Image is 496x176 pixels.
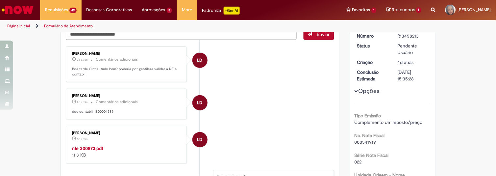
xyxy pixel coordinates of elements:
[372,8,377,13] span: 1
[77,100,87,104] span: 2d atrás
[192,95,208,110] div: Larissa Davide
[355,119,423,125] span: Complemento de imposto/preço
[458,7,491,13] span: [PERSON_NAME]
[72,131,182,135] div: [PERSON_NAME]
[77,100,87,104] time: 30/08/2025 09:43:47
[352,33,393,39] dt: Número
[352,59,393,66] dt: Criação
[197,132,203,148] span: LD
[355,113,381,119] b: Tipo Emissão
[77,137,87,141] time: 29/08/2025 16:41:18
[69,8,77,13] span: 49
[87,7,132,13] span: Despesas Corporativas
[142,7,165,13] span: Aprovações
[202,7,240,15] div: Padroniza
[72,145,103,151] a: nfe 300873.pdf
[7,23,30,29] a: Página inicial
[72,94,182,98] div: [PERSON_NAME]
[5,20,326,32] ul: Trilhas de página
[1,3,35,16] img: ServiceNow
[416,7,421,13] span: 1
[304,29,334,40] button: Enviar
[44,23,93,29] a: Formulário de Atendimento
[397,33,428,39] div: R13458213
[77,137,87,141] span: 3d atrás
[197,52,203,68] span: LD
[96,57,138,62] small: Comentários adicionais
[397,59,413,65] time: 28/08/2025 14:22:33
[355,159,362,165] span: 022
[355,132,385,138] b: No. Nota Fiscal
[77,58,87,62] time: 30/08/2025 09:51:06
[167,8,172,13] span: 3
[352,69,393,82] dt: Conclusão Estimada
[317,31,330,37] span: Enviar
[397,69,428,82] div: [DATE] 15:35:28
[182,7,192,13] span: More
[224,7,240,15] p: +GenAi
[72,109,182,114] p: doc contabil: 1800004589
[397,59,413,65] span: 4d atrás
[397,43,428,56] div: Pendente Usuário
[392,7,415,13] span: Rascunhos
[72,67,182,77] p: Boa tarde Cintia, tudo bem? poderia por gentileza validar a NF e contabil
[355,152,389,158] b: Série Nota Fiscal
[72,145,182,158] div: 11.3 KB
[192,132,208,147] div: Larissa Davide
[45,7,68,13] span: Requisições
[66,29,297,40] textarea: Digite sua mensagem aqui...
[192,53,208,68] div: Larissa Davide
[77,58,87,62] span: 2d atrás
[386,7,421,13] a: Rascunhos
[352,43,393,49] dt: Status
[72,52,182,56] div: [PERSON_NAME]
[355,139,376,145] span: 000541919
[397,59,428,66] div: 28/08/2025 14:22:33
[197,95,203,111] span: LD
[352,7,370,13] span: Favoritos
[96,99,138,105] small: Comentários adicionais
